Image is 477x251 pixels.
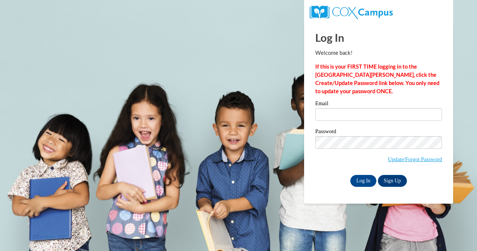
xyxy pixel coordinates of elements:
[310,6,393,19] img: COX Campus
[315,49,442,57] p: Welcome back!
[315,63,439,94] strong: If this is your FIRST TIME logging in to the [GEOGRAPHIC_DATA][PERSON_NAME], click the Create/Upd...
[315,101,442,108] label: Email
[388,156,442,162] a: Update/Forgot Password
[310,9,393,15] a: COX Campus
[315,30,442,45] h1: Log In
[350,175,376,187] input: Log In
[378,175,407,187] a: Sign Up
[315,129,442,136] label: Password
